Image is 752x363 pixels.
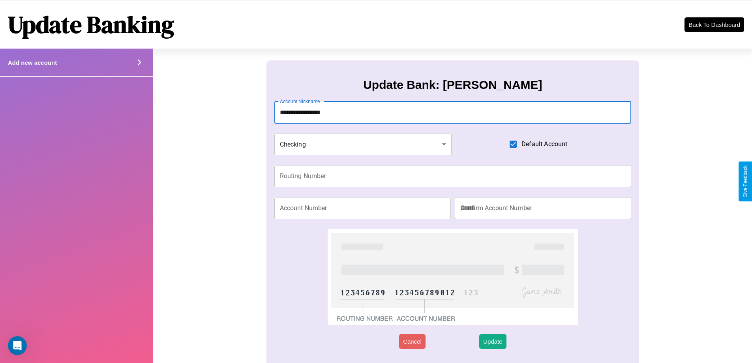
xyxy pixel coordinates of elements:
div: Checking [274,133,452,155]
button: Cancel [399,334,426,349]
button: Update [479,334,506,349]
iframe: Intercom live chat [8,336,27,355]
button: Back To Dashboard [684,17,744,32]
img: check [328,229,578,325]
label: Account Nickname [280,98,320,105]
h1: Update Banking [8,8,174,41]
span: Default Account [521,139,567,149]
h3: Update Bank: [PERSON_NAME] [363,78,542,92]
h4: Add new account [8,59,57,66]
div: Give Feedback [743,166,748,197]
